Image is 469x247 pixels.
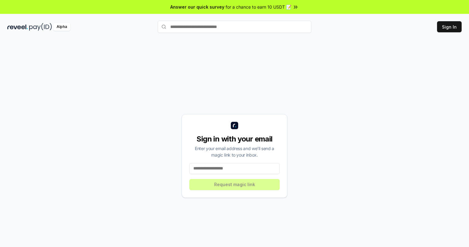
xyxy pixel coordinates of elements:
span: Answer our quick survey [170,4,224,10]
div: Enter your email address and we’ll send a magic link to your inbox. [189,145,280,158]
img: logo_small [231,122,238,129]
div: Alpha [53,23,70,31]
img: pay_id [29,23,52,31]
button: Sign In [437,21,462,32]
span: for a chance to earn 10 USDT 📝 [226,4,291,10]
div: Sign in with your email [189,134,280,144]
img: reveel_dark [7,23,28,31]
